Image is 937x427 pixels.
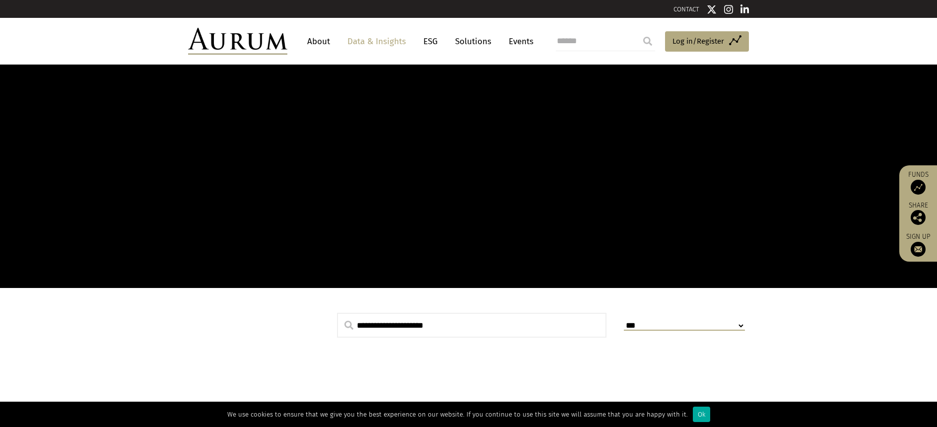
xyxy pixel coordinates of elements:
img: Aurum [188,28,287,55]
img: Instagram icon [724,4,733,14]
a: Funds [904,170,932,195]
a: Solutions [450,32,496,51]
img: Share this post [911,210,926,225]
img: search.svg [344,321,353,330]
a: Events [504,32,534,51]
span: Log in/Register [672,35,724,47]
img: Sign up to our newsletter [911,242,926,257]
div: Share [904,202,932,225]
img: Linkedin icon [740,4,749,14]
a: Log in/Register [665,31,749,52]
a: About [302,32,335,51]
a: ESG [418,32,443,51]
a: Sign up [904,232,932,257]
div: Ok [693,407,710,422]
img: Twitter icon [707,4,717,14]
a: CONTACT [673,5,699,13]
a: Data & Insights [342,32,411,51]
img: Access Funds [911,180,926,195]
input: Submit [638,31,658,51]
